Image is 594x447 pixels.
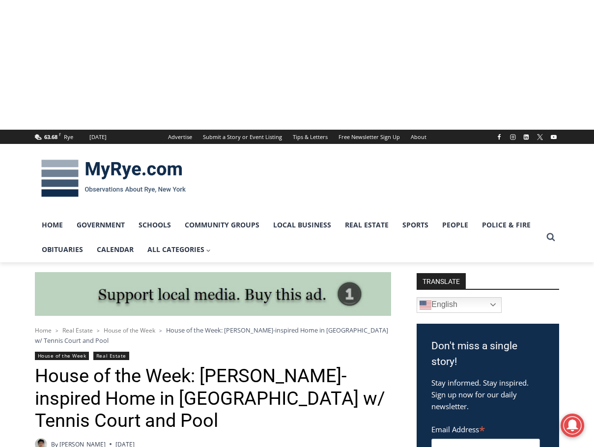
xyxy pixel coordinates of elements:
h1: House of the Week: [PERSON_NAME]-inspired Home in [GEOGRAPHIC_DATA] w/ Tennis Court and Pool [35,365,391,432]
a: About [405,130,432,144]
a: Linkedin [520,131,532,143]
a: Submit a Story or Event Listing [198,130,287,144]
a: Instagram [507,131,519,143]
a: House of the Week [35,352,89,360]
span: House of the Week: [PERSON_NAME]-inspired Home in [GEOGRAPHIC_DATA] w/ Tennis Court and Pool [35,326,388,344]
a: English [417,297,502,313]
span: > [56,327,58,334]
a: Local Business [266,213,338,237]
a: Community Groups [178,213,266,237]
strong: TRANSLATE [417,273,466,289]
span: > [97,327,100,334]
div: Rye [64,133,73,141]
a: Free Newsletter Sign Up [333,130,405,144]
a: Schools [132,213,178,237]
nav: Primary Navigation [35,213,542,262]
a: Home [35,326,52,335]
a: Real Estate [338,213,396,237]
h3: Don't miss a single story! [431,338,544,369]
button: View Search Form [542,228,560,246]
a: House of the Week [104,326,155,335]
span: > [159,327,162,334]
span: F [59,132,61,137]
img: MyRye.com [35,153,192,204]
a: Home [35,213,70,237]
img: en [420,299,431,311]
a: Advertise [163,130,198,144]
a: Obituaries [35,237,90,262]
a: Tips & Letters [287,130,333,144]
a: Facebook [493,131,505,143]
a: YouTube [548,131,560,143]
div: [DATE] [89,133,107,141]
img: support local media, buy this ad [35,272,391,316]
span: All Categories [147,244,211,255]
p: Stay informed. Stay inspired. Sign up now for our daily newsletter. [431,377,544,412]
a: Calendar [90,237,141,262]
span: 63.68 [44,133,57,140]
a: Government [70,213,132,237]
a: Police & Fire [475,213,537,237]
a: Sports [396,213,435,237]
label: Email Address [431,419,540,437]
a: People [435,213,475,237]
a: Real Estate [62,326,93,335]
a: Real Estate [93,352,129,360]
a: X [534,131,546,143]
a: All Categories [141,237,218,262]
nav: Breadcrumbs [35,325,391,345]
nav: Secondary Navigation [163,130,432,144]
